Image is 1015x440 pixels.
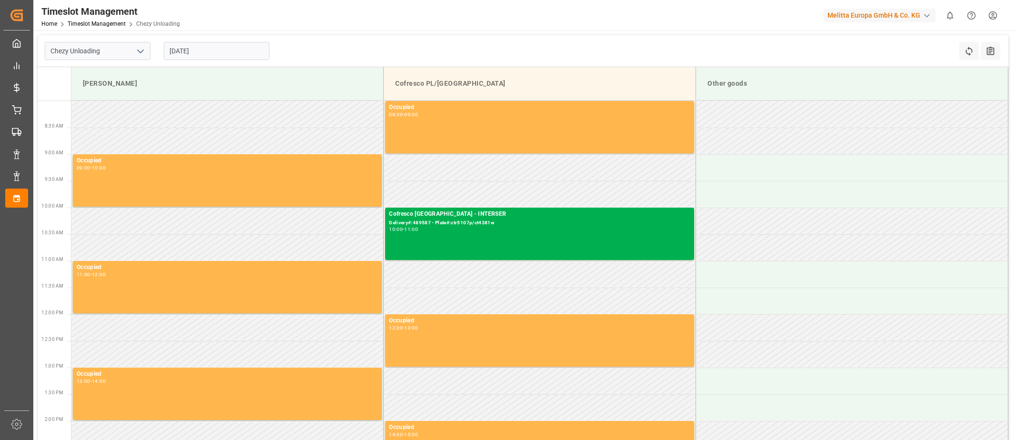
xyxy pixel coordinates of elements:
div: Other goods [704,75,1000,92]
span: 1:00 PM [45,363,63,369]
div: Occupied [77,156,378,166]
div: 10:00 [92,166,106,170]
div: Cofresco [GEOGRAPHIC_DATA] - INTERSER [389,210,690,219]
input: DD-MM-YYYY [164,42,269,60]
span: 2:00 PM [45,417,63,422]
div: - [403,112,404,117]
div: Cofresco PL/[GEOGRAPHIC_DATA] [391,75,688,92]
span: 11:30 AM [41,283,63,289]
button: Melitta Europa GmbH & Co. KG [824,6,939,24]
div: - [90,379,92,383]
span: 10:30 AM [41,230,63,235]
div: - [90,166,92,170]
div: 12:00 [92,272,106,277]
input: Type to search/select [45,42,150,60]
div: - [403,227,404,231]
button: Help Center [961,5,982,26]
div: - [403,432,404,437]
div: - [403,326,404,330]
div: [PERSON_NAME] [79,75,376,92]
button: open menu [133,44,147,59]
a: Home [41,20,57,27]
div: Delivery#:489587 - Plate#:ctr5107p/ct4381w [389,219,690,227]
div: Occupied [77,370,378,379]
div: 11:00 [404,227,418,231]
div: 12:00 [389,326,403,330]
div: Occupied [389,423,690,432]
span: 8:30 AM [45,123,63,129]
div: 14:00 [389,432,403,437]
div: Occupied [77,263,378,272]
a: Timeslot Management [68,20,126,27]
div: 10:00 [389,227,403,231]
div: Occupied [389,103,690,112]
button: show 0 new notifications [939,5,961,26]
div: 09:00 [77,166,90,170]
div: 08:00 [389,112,403,117]
div: Timeslot Management [41,4,180,19]
div: Melitta Europa GmbH & Co. KG [824,9,935,22]
div: 13:00 [77,379,90,383]
span: 1:30 PM [45,390,63,395]
span: 12:30 PM [41,337,63,342]
span: 11:00 AM [41,257,63,262]
div: 15:00 [404,432,418,437]
div: 09:00 [404,112,418,117]
span: 9:00 AM [45,150,63,155]
div: Occupied [389,316,690,326]
div: 14:00 [92,379,106,383]
div: - [90,272,92,277]
span: 12:00 PM [41,310,63,315]
div: 13:00 [404,326,418,330]
span: 10:00 AM [41,203,63,209]
div: 11:00 [77,272,90,277]
span: 9:30 AM [45,177,63,182]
